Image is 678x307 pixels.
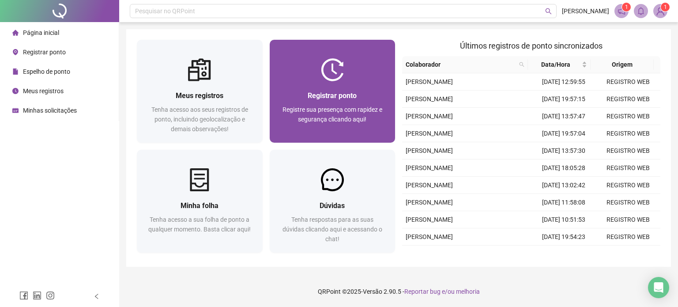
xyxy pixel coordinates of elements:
[596,194,660,211] td: REGISTRO WEB
[137,40,263,143] a: Meus registrosTenha acesso aos seus registros de ponto, incluindo geolocalização e demais observa...
[23,49,66,56] span: Registrar ponto
[137,150,263,253] a: Minha folhaTenha acesso a sua folha de ponto a qualquer momento. Basta clicar aqui!
[406,216,453,223] span: [PERSON_NAME]
[531,246,596,263] td: [DATE] 13:56:11
[531,211,596,228] td: [DATE] 10:51:53
[406,78,453,85] span: [PERSON_NAME]
[282,216,382,243] span: Tenha respostas para as suas dúvidas clicando aqui e acessando o chat!
[406,95,453,102] span: [PERSON_NAME]
[545,8,552,15] span: search
[622,3,631,11] sup: 1
[46,291,55,300] span: instagram
[406,147,453,154] span: [PERSON_NAME]
[637,7,645,15] span: bell
[12,30,19,36] span: home
[151,106,248,133] span: Tenha acesso aos seus registros de ponto, incluindo geolocalização e demais observações!
[406,164,453,171] span: [PERSON_NAME]
[664,4,667,10] span: 1
[531,108,596,125] td: [DATE] 13:57:47
[531,125,596,142] td: [DATE] 19:57:04
[596,91,660,108] td: REGISTRO WEB
[94,293,100,299] span: left
[12,49,19,55] span: environment
[23,68,70,75] span: Espelho de ponto
[519,62,524,67] span: search
[531,91,596,108] td: [DATE] 19:57:15
[531,142,596,159] td: [DATE] 13:57:30
[406,199,453,206] span: [PERSON_NAME]
[12,68,19,75] span: file
[531,159,596,177] td: [DATE] 18:05:28
[625,4,628,10] span: 1
[406,60,516,69] span: Colaborador
[12,88,19,94] span: clock-circle
[23,107,77,114] span: Minhas solicitações
[517,58,526,71] span: search
[12,107,19,114] span: schedule
[404,288,480,295] span: Reportar bug e/ou melhoria
[406,182,453,189] span: [PERSON_NAME]
[176,91,223,100] span: Meus registros
[596,228,660,246] td: REGISTRO WEB
[23,29,59,36] span: Página inicial
[596,211,660,228] td: REGISTRO WEB
[531,228,596,246] td: [DATE] 19:54:23
[406,130,453,137] span: [PERSON_NAME]
[119,276,678,307] footer: QRPoint © 2025 - 2.90.5 -
[648,277,669,298] div: Open Intercom Messenger
[23,87,64,95] span: Meus registros
[596,125,660,142] td: REGISTRO WEB
[363,288,382,295] span: Versão
[661,3,670,11] sup: Atualize o seu contato no menu Meus Dados
[596,108,660,125] td: REGISTRO WEB
[654,4,667,18] img: 90465
[531,177,596,194] td: [DATE] 13:02:42
[320,201,345,210] span: Dúvidas
[596,159,660,177] td: REGISTRO WEB
[406,113,453,120] span: [PERSON_NAME]
[406,233,453,240] span: [PERSON_NAME]
[596,142,660,159] td: REGISTRO WEB
[270,150,395,253] a: DúvidasTenha respostas para as suas dúvidas clicando aqui e acessando o chat!
[596,73,660,91] td: REGISTRO WEB
[33,291,41,300] span: linkedin
[562,6,609,16] span: [PERSON_NAME]
[531,194,596,211] td: [DATE] 11:58:08
[308,91,357,100] span: Registrar ponto
[270,40,395,143] a: Registrar pontoRegistre sua presença com rapidez e segurança clicando aqui!
[460,41,603,50] span: Últimos registros de ponto sincronizados
[596,177,660,194] td: REGISTRO WEB
[531,60,580,69] span: Data/Hora
[528,56,591,73] th: Data/Hora
[618,7,625,15] span: notification
[596,246,660,263] td: REGISTRO WEB
[19,291,28,300] span: facebook
[531,73,596,91] td: [DATE] 12:59:55
[591,56,653,73] th: Origem
[282,106,382,123] span: Registre sua presença com rapidez e segurança clicando aqui!
[148,216,251,233] span: Tenha acesso a sua folha de ponto a qualquer momento. Basta clicar aqui!
[181,201,218,210] span: Minha folha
